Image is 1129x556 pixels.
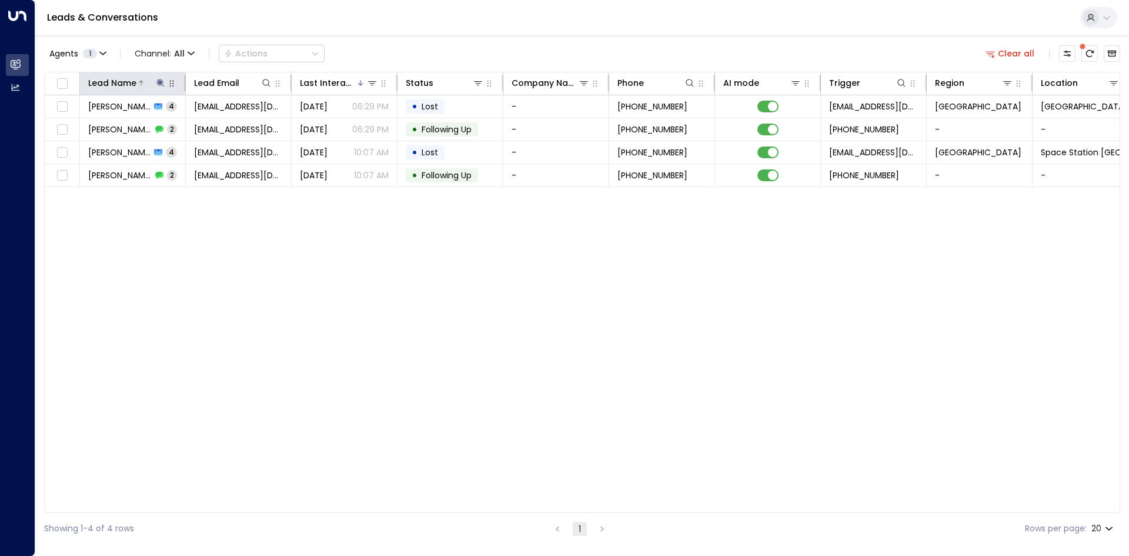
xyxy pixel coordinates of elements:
span: Toggle select row [55,145,69,160]
span: Jul 28, 2025 [300,147,328,158]
div: Phone [617,76,644,90]
div: Trigger [829,76,907,90]
span: Hinesh Pravin [88,101,151,112]
div: • [412,96,417,116]
span: leads@space-station.co.uk [829,101,918,112]
div: 20 [1091,520,1115,537]
div: • [412,165,417,185]
span: hinesh_08@hotmail.co.uk [194,124,283,135]
div: Button group with a nested menu [219,45,325,62]
span: Aug 13, 2025 [300,101,328,112]
div: Lead Name [88,76,136,90]
span: 4 [166,101,177,111]
div: Lead Email [194,76,272,90]
span: 1 [83,49,97,58]
button: Channel:All [130,45,199,62]
button: Agents1 [44,45,111,62]
span: 2 [167,124,177,134]
span: There are new threads available. Refresh the grid to view the latest updates. [1081,45,1098,62]
div: Lead Name [88,76,166,90]
button: Actions [219,45,325,62]
div: Lead Email [194,76,239,90]
div: Location [1041,76,1078,90]
span: Toggle select all [55,76,69,91]
span: Toggle select row [55,122,69,137]
div: Showing 1-4 of 4 rows [44,522,134,535]
div: Company Name [512,76,590,90]
td: - [503,164,609,187]
label: Rows per page: [1025,522,1087,535]
div: Location [1041,76,1120,90]
span: Following Up [422,124,472,135]
p: 10:07 AM [354,147,389,158]
span: Toggle select row [55,99,69,114]
div: Status [406,76,433,90]
p: 10:07 AM [354,169,389,181]
div: Company Name [512,76,578,90]
span: Toggle select row [55,168,69,183]
span: London [935,101,1021,112]
span: London [935,147,1021,158]
button: Customize [1059,45,1075,62]
span: Agents [49,49,78,58]
span: maheshkot@hotmail.com [194,169,283,181]
td: - [927,118,1033,141]
div: Actions [224,48,268,59]
span: Channel: [130,45,199,62]
span: Lost [422,101,438,112]
div: Region [935,76,964,90]
td: - [503,141,609,164]
span: Jul 25, 2025 [300,169,328,181]
span: hinesh_08@hotmail.co.uk [194,101,283,112]
span: +447859927558 [617,169,687,181]
div: AI mode [723,76,759,90]
a: Leads & Conversations [47,11,158,24]
div: • [412,119,417,139]
td: - [503,95,609,118]
span: All [174,49,185,58]
button: page 1 [573,522,587,536]
p: 06:29 PM [352,101,389,112]
div: Region [935,76,1013,90]
div: Trigger [829,76,860,90]
span: maheshkot@hotmail.com [194,147,283,158]
span: Hinesh Pravin [88,124,152,135]
div: Last Interacted [300,76,356,90]
span: 2 [167,170,177,180]
span: Following Up [422,169,472,181]
span: Pravina Kotecha [88,147,151,158]
span: +447859927558 [829,169,899,181]
div: Last Interacted [300,76,378,90]
span: leads@space-station.co.uk [829,147,918,158]
div: Phone [617,76,696,90]
span: Aug 10, 2025 [300,124,328,135]
span: Pravina Kotecha [88,169,152,181]
div: • [412,142,417,162]
div: AI mode [723,76,801,90]
div: Status [406,76,484,90]
span: +447875509471 [617,101,687,112]
td: - [927,164,1033,187]
td: - [503,118,609,141]
button: Clear all [981,45,1040,62]
nav: pagination navigation [550,521,610,536]
span: +447859927558 [617,147,687,158]
span: +447875509471 [617,124,687,135]
span: Lost [422,147,438,158]
span: +447875509471 [829,124,899,135]
button: Archived Leads [1104,45,1120,62]
span: 4 [166,147,177,157]
p: 06:29 PM [352,124,389,135]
